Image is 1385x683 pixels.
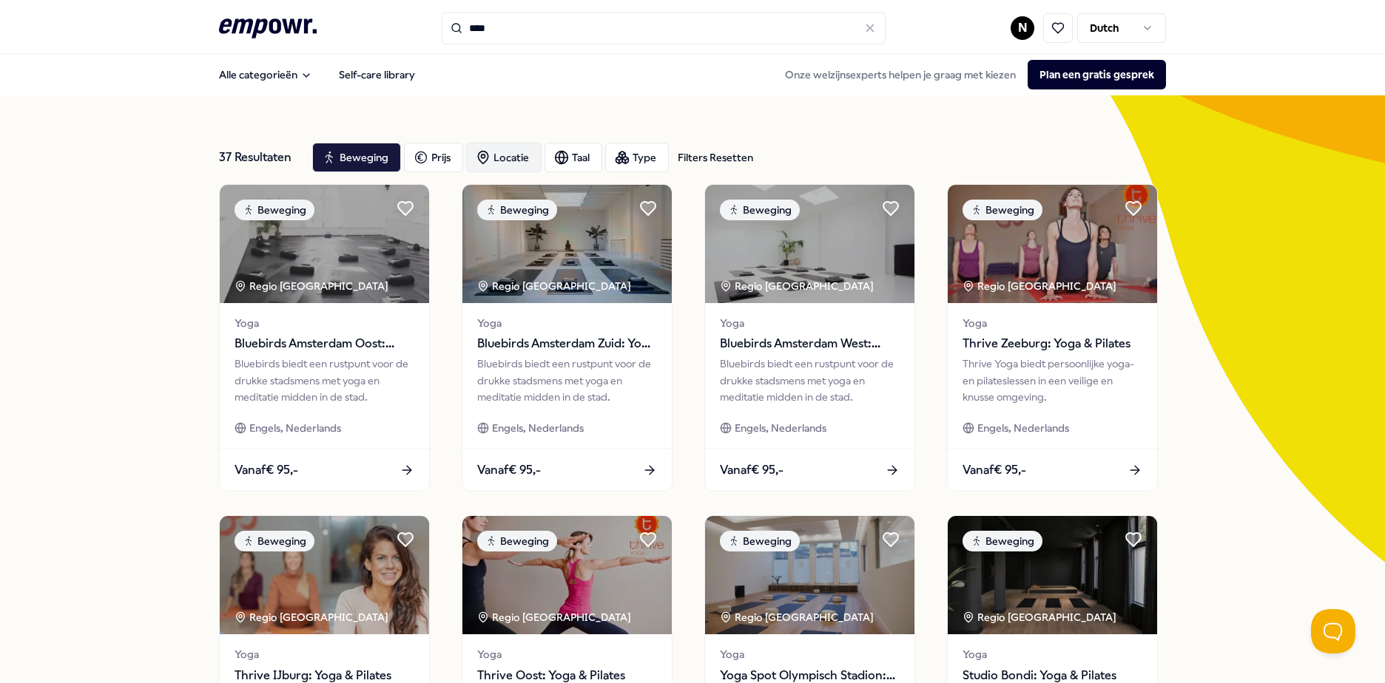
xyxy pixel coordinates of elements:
div: Regio [GEOGRAPHIC_DATA] [477,278,633,294]
span: Bluebirds Amsterdam Zuid: Yoga & Welzijn [477,334,657,353]
span: Engels, Nederlands [735,420,826,436]
span: Yoga [720,315,900,331]
span: Yoga [477,315,657,331]
img: package image [705,516,914,634]
span: Vanaf € 95,- [477,461,541,480]
div: Beweging [963,200,1042,220]
div: Beweging [477,200,557,220]
input: Search for products, categories or subcategories [442,12,886,44]
div: Regio [GEOGRAPHIC_DATA] [235,609,391,625]
span: Yoga [720,646,900,662]
span: Vanaf € 95,- [720,461,784,480]
div: Beweging [720,200,800,220]
img: package image [462,516,672,634]
a: package imageBewegingRegio [GEOGRAPHIC_DATA] YogaBluebirds Amsterdam Zuid: Yoga & WelzijnBluebird... [462,184,673,492]
span: Engels, Nederlands [249,420,341,436]
button: Alle categorieën [207,60,324,89]
span: Yoga [963,315,1142,331]
span: Vanaf € 95,- [235,461,298,480]
img: package image [948,185,1157,303]
span: Yoga [235,315,414,331]
nav: Main [207,60,427,89]
div: Regio [GEOGRAPHIC_DATA] [235,278,391,294]
img: package image [705,185,914,303]
div: 37 Resultaten [219,143,300,172]
button: Type [605,143,669,172]
div: Bluebirds biedt een rustpunt voor de drukke stadsmens met yoga en meditatie midden in de stad. [720,356,900,405]
a: package imageBewegingRegio [GEOGRAPHIC_DATA] YogaBluebirds Amsterdam West: Yoga & WelzijnBluebird... [704,184,915,492]
span: Bluebirds Amsterdam Oost: Yoga & Welzijn [235,334,414,353]
a: Self-care library [327,60,427,89]
span: Thrive Zeeburg: Yoga & Pilates [963,334,1142,353]
div: Beweging [235,200,314,220]
span: Yoga [477,646,657,662]
div: Beweging [477,531,557,551]
button: Beweging [312,143,401,172]
span: Yoga [963,646,1142,662]
span: Engels, Nederlands [492,420,584,436]
span: Engels, Nederlands [977,420,1069,436]
button: Plan een gratis gesprek [1028,60,1166,89]
div: Beweging [720,531,800,551]
button: Locatie [466,143,542,172]
button: Prijs [404,143,463,172]
div: Thrive Yoga biedt persoonlijke yoga- en pilateslessen in een veilige en knusse omgeving. [963,356,1142,405]
div: Beweging [963,531,1042,551]
img: package image [220,516,429,634]
div: Regio [GEOGRAPHIC_DATA] [963,609,1119,625]
div: Regio [GEOGRAPHIC_DATA] [720,609,876,625]
div: Filters Resetten [678,149,753,166]
div: Regio [GEOGRAPHIC_DATA] [963,278,1119,294]
span: Bluebirds Amsterdam West: Yoga & Welzijn [720,334,900,353]
div: Bluebirds biedt een rustpunt voor de drukke stadsmens met yoga en meditatie midden in de stad. [235,356,414,405]
div: Onze welzijnsexperts helpen je graag met kiezen [773,60,1166,89]
div: Bluebirds biedt een rustpunt voor de drukke stadsmens met yoga en meditatie midden in de stad. [477,356,657,405]
button: N [1011,16,1034,40]
a: package imageBewegingRegio [GEOGRAPHIC_DATA] YogaBluebirds Amsterdam Oost: Yoga & WelzijnBluebird... [219,184,430,492]
div: Beweging [235,531,314,551]
button: Taal [545,143,602,172]
div: Regio [GEOGRAPHIC_DATA] [477,609,633,625]
a: package imageBewegingRegio [GEOGRAPHIC_DATA] YogaThrive Zeeburg: Yoga & PilatesThrive Yoga biedt ... [947,184,1158,492]
span: Vanaf € 95,- [963,461,1026,480]
div: Regio [GEOGRAPHIC_DATA] [720,278,876,294]
img: package image [220,185,429,303]
iframe: Help Scout Beacon - Open [1311,609,1355,653]
span: Yoga [235,646,414,662]
img: package image [462,185,672,303]
img: package image [948,516,1157,634]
